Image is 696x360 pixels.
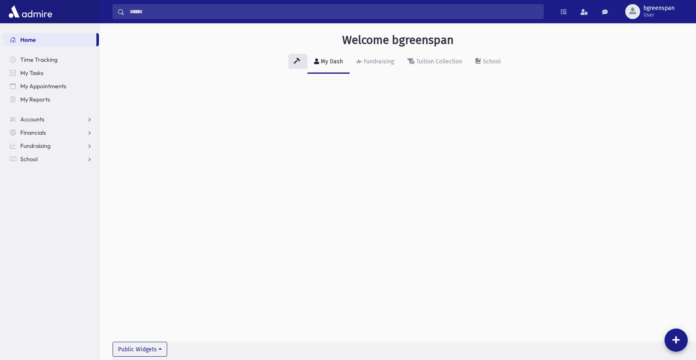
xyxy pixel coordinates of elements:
div: School [481,58,501,65]
a: My Tasks [3,66,99,80]
span: Accounts [20,116,44,123]
input: Search [125,4,543,19]
button: Public Widgets [113,342,167,357]
h3: Welcome bgreenspan [342,33,454,47]
span: My Reports [20,96,50,103]
span: My Appointments [20,82,66,90]
span: Time Tracking [20,56,58,63]
span: User [643,12,674,18]
span: School [20,155,38,163]
a: School [3,152,99,166]
div: Tuition Collection [415,58,462,65]
a: My Appointments [3,80,99,93]
div: My Dash [319,58,343,65]
a: Tuition Collection [401,51,469,74]
a: Financials [3,126,99,139]
img: AdmirePro [7,3,54,20]
div: Fundraising [362,58,394,65]
span: Home [20,36,36,43]
a: School [469,51,507,74]
a: Accounts [3,113,99,126]
span: bgreenspan [643,5,674,12]
a: Fundraising [3,139,99,152]
span: My Tasks [20,69,43,77]
a: My Dash [307,51,350,74]
span: Financials [20,129,46,136]
span: Fundraising [20,142,50,150]
a: Time Tracking [3,53,99,66]
a: Fundraising [350,51,401,74]
a: Home [3,33,96,46]
a: My Reports [3,93,99,106]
